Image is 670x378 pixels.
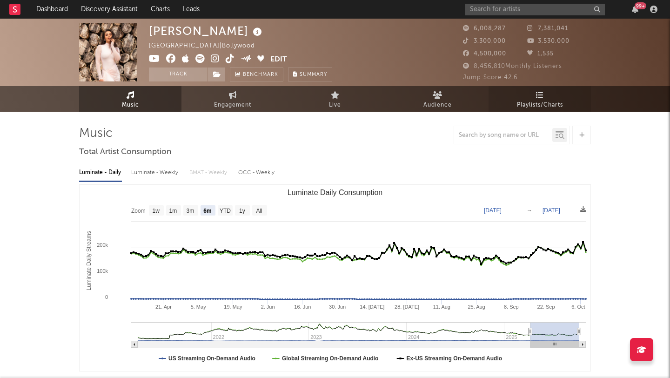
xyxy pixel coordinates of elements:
span: Audience [423,100,452,111]
text: 0 [105,294,108,300]
text: 28. [DATE] [395,304,419,310]
text: [DATE] [484,207,502,214]
div: 99 + [635,2,646,9]
span: Summary [300,72,327,77]
span: Total Artist Consumption [79,147,171,158]
input: Search for artists [465,4,605,15]
text: 3m [187,208,194,214]
text: 25. Aug [468,304,485,310]
span: Playlists/Charts [517,100,563,111]
text: 5. May [191,304,207,310]
div: Luminate - Weekly [131,165,180,181]
text: Luminate Daily Streams [86,231,92,290]
text: 8. Sep [504,304,519,310]
text: 30. Jun [329,304,346,310]
div: OCC - Weekly [238,165,275,181]
span: 6,008,287 [463,26,506,32]
text: Global Streaming On-Demand Audio [282,355,379,362]
text: Luminate Daily Consumption [288,189,383,196]
button: Summary [288,67,332,81]
span: Live [329,100,341,111]
svg: Luminate Daily Consumption [80,185,590,371]
span: 4,500,000 [463,51,506,57]
div: [PERSON_NAME] [149,23,264,39]
span: Benchmark [243,69,278,81]
a: Playlists/Charts [489,86,591,112]
div: Luminate - Daily [79,165,122,181]
a: Benchmark [230,67,283,81]
span: Engagement [214,100,251,111]
text: 22. Sep [537,304,555,310]
text: 21. Apr [155,304,172,310]
text: 1w [153,208,160,214]
button: 99+ [632,6,638,13]
button: Edit [270,54,287,66]
text: 11. Aug [433,304,450,310]
span: 1,535 [527,51,554,57]
text: 1m [169,208,177,214]
span: Music [122,100,139,111]
a: Engagement [181,86,284,112]
text: YTD [220,208,231,214]
text: 6m [203,208,211,214]
a: Music [79,86,181,112]
text: 100k [97,268,108,274]
text: US Streaming On-Demand Audio [168,355,255,362]
span: Jump Score: 42.6 [463,74,518,81]
a: Live [284,86,386,112]
a: Audience [386,86,489,112]
text: 14. [DATE] [360,304,384,310]
span: 7,381,041 [527,26,568,32]
div: [GEOGRAPHIC_DATA] | Bollywood [149,40,266,52]
text: 16. Jun [294,304,311,310]
text: Ex-US Streaming On-Demand Audio [407,355,502,362]
text: Zoom [131,208,146,214]
text: 6. Oct [571,304,585,310]
text: All [256,208,262,214]
text: [DATE] [543,207,560,214]
input: Search by song name or URL [454,132,552,139]
text: 19. May [224,304,242,310]
span: 8,456,810 Monthly Listeners [463,63,562,69]
button: Track [149,67,207,81]
text: → [527,207,532,214]
text: 2. Jun [261,304,275,310]
text: 200k [97,242,108,248]
text: 1y [239,208,245,214]
span: 3,530,000 [527,38,569,44]
span: 3,300,000 [463,38,506,44]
